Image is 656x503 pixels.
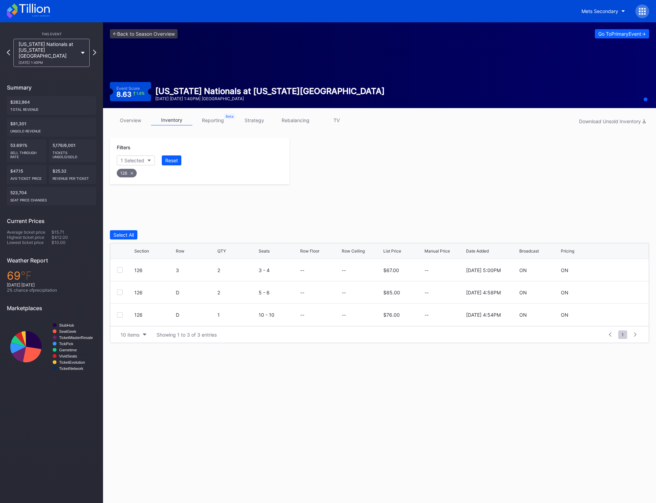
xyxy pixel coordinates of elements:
[7,230,52,235] div: Average ticket price
[7,305,96,312] div: Marketplaces
[316,115,357,126] a: TV
[176,267,216,273] div: 3
[155,96,385,101] div: [DATE] [DATE] 1:40PM | [GEOGRAPHIC_DATA]
[192,115,234,126] a: reporting
[519,290,527,295] div: ON
[19,41,78,65] div: [US_STATE] Nationals at [US_STATE][GEOGRAPHIC_DATA]
[217,248,226,254] div: QTY
[110,115,151,126] a: overview
[598,31,646,37] div: Go To Primary Event ->
[155,86,385,96] div: [US_STATE] Nationals at [US_STATE][GEOGRAPHIC_DATA]
[466,312,501,318] div: [DATE] 4:54PM
[59,323,74,327] text: StubHub
[383,312,400,318] div: $76.00
[134,290,174,295] div: 126
[134,248,149,254] div: Section
[7,84,96,91] div: Summary
[59,329,76,334] text: SeatGeek
[7,96,96,115] div: $282,964
[342,312,346,318] div: --
[59,342,73,346] text: TickPick
[52,240,96,245] div: $10.00
[342,267,346,273] div: --
[581,8,618,14] div: Mets Secondary
[117,169,137,177] div: 126
[52,235,96,240] div: $412.00
[300,290,304,295] div: --
[7,240,52,245] div: Lowest ticket price
[217,312,257,318] div: 1
[7,235,52,240] div: Highest ticket price
[7,165,46,184] div: $47.15
[259,248,270,254] div: Seats
[110,230,137,239] button: Select All
[134,267,174,273] div: 126
[383,248,401,254] div: List Price
[342,290,346,295] div: --
[19,60,78,65] div: [DATE] 1:40PM
[259,290,298,295] div: 5 - 6
[53,174,93,180] div: Revenue per ticket
[59,360,85,364] text: TicketEvolution
[259,312,298,318] div: 10 - 10
[7,32,96,36] div: This Event
[466,248,489,254] div: Date Added
[561,248,574,254] div: Pricing
[342,248,365,254] div: Row Ceiling
[7,317,96,377] svg: Chart title
[10,105,93,112] div: Total Revenue
[59,366,83,371] text: TicketNetwork
[59,348,77,352] text: Gametime
[466,290,501,295] div: [DATE] 4:58PM
[217,290,257,295] div: 2
[618,330,627,339] span: 1
[157,332,217,338] div: Showing 1 to 3 of 3 entries
[519,248,539,254] div: Broadcast
[134,312,174,318] div: 126
[7,288,96,293] div: 2 % chance of precipitation
[121,332,139,338] div: 10 items
[579,118,646,124] div: Download Unsold Inventory
[116,91,145,98] div: 8.63
[425,290,464,295] div: --
[176,290,216,295] div: D
[7,257,96,264] div: Weather Report
[7,118,96,137] div: $81,301
[7,282,96,288] div: [DATE] [DATE]
[576,5,630,17] button: Mets Secondary
[7,139,46,162] div: 53.691%
[561,312,568,318] div: ON
[10,126,93,133] div: Unsold Revenue
[53,148,93,159] div: Tickets Unsold/Sold
[110,29,178,38] a: <-Back to Season Overview
[383,267,399,273] div: $67.00
[425,267,464,273] div: --
[113,232,134,238] div: Select All
[117,144,283,150] div: Filters
[49,165,96,184] div: $25.32
[7,218,96,224] div: Current Prices
[425,312,464,318] div: --
[10,195,93,202] div: seat price changes
[176,248,184,254] div: Row
[117,330,150,339] button: 10 items
[259,267,298,273] div: 3 - 4
[151,115,192,126] a: inventory
[117,155,155,165] button: 1 Selected
[595,29,649,38] button: Go ToPrimaryEvent->
[217,267,257,273] div: 2
[49,139,96,162] div: 5,176/6,001
[121,157,144,163] div: 1 Selected
[52,230,96,235] div: $15.71
[561,290,568,295] div: ON
[136,92,145,95] div: 1.8 %
[300,267,304,273] div: --
[165,157,178,163] div: Reset
[425,248,450,254] div: Manual Price
[519,312,527,318] div: ON
[300,248,319,254] div: Row Floor
[176,312,216,318] div: D
[7,187,96,206] div: 523,704
[561,267,568,273] div: ON
[519,267,527,273] div: ON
